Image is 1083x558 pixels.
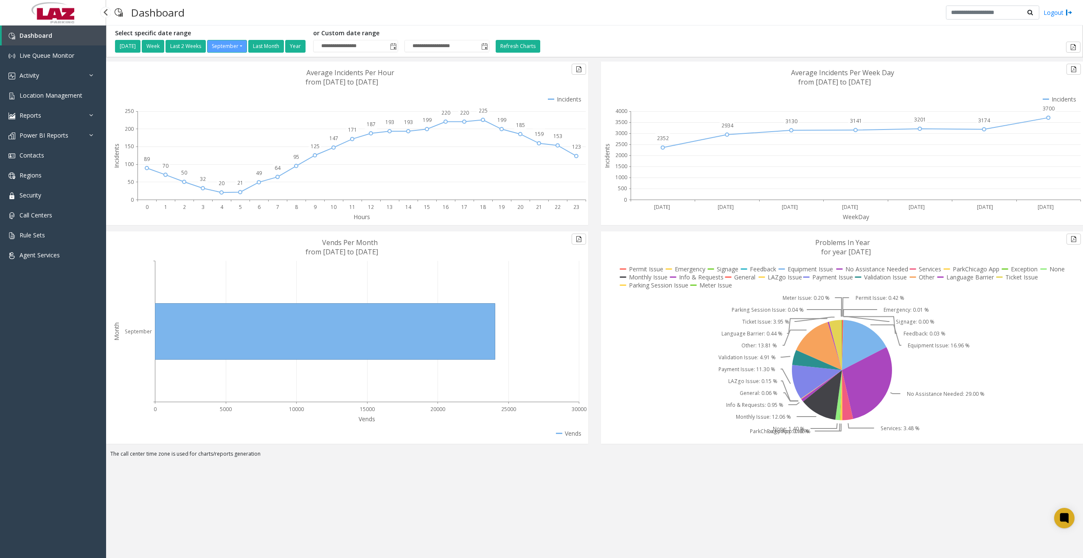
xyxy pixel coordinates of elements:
[1038,203,1054,211] text: [DATE]
[131,196,134,203] text: 0
[2,25,106,45] a: Dashboard
[497,116,506,124] text: 199
[573,203,579,211] text: 23
[154,406,157,413] text: 0
[615,118,627,126] text: 3500
[615,130,627,137] text: 3000
[736,413,791,420] text: Monthly Issue: 12.06 %
[237,179,243,186] text: 21
[112,144,121,168] text: Incidents
[8,212,15,219] img: 'icon'
[615,152,627,159] text: 2000
[359,415,375,423] text: Vends
[718,366,775,373] text: Payment Issue: 11.30 %
[285,40,306,53] button: Year
[654,203,670,211] text: [DATE]
[767,428,809,435] text: Exception: 0.16 %
[289,406,304,413] text: 10000
[909,203,925,211] text: [DATE]
[1066,8,1072,17] img: logout
[718,203,734,211] text: [DATE]
[125,161,134,168] text: 100
[388,40,398,52] span: Toggle popup
[239,203,242,211] text: 5
[786,118,797,125] text: 3130
[367,121,376,128] text: 187
[202,203,205,211] text: 3
[20,51,74,59] span: Live Queue Monitor
[20,31,52,39] span: Dashboard
[480,203,486,211] text: 18
[220,203,224,211] text: 4
[821,247,871,256] text: for year [DATE]
[615,107,627,115] text: 4000
[306,68,394,77] text: Average Incidents Per Hour
[977,203,993,211] text: [DATE]
[115,2,123,23] img: pageIcon
[256,169,262,177] text: 49
[572,143,581,150] text: 123
[387,203,393,211] text: 13
[8,192,15,199] img: 'icon'
[782,203,798,211] text: [DATE]
[553,132,562,140] text: 153
[322,238,378,247] text: Vends Per Month
[978,117,990,124] text: 3174
[20,131,68,139] span: Power BI Reports
[773,425,805,432] text: None: 1.40 %
[726,401,783,409] text: Info & Requests: 0.95 %
[443,203,449,211] text: 16
[125,143,134,150] text: 150
[354,213,370,221] text: Hours
[331,203,337,211] text: 10
[20,151,44,159] span: Contacts
[501,406,516,413] text: 25000
[164,203,167,211] text: 1
[907,390,985,397] text: No Assistance Needed: 29.00 %
[20,111,41,119] span: Reports
[20,211,52,219] span: Call Centers
[8,93,15,99] img: 'icon'
[615,141,627,148] text: 2500
[8,53,15,59] img: 'icon'
[856,294,904,302] text: Permit Issue: 0.42 %
[8,172,15,179] img: 'icon'
[815,238,870,247] text: Problems In Year
[842,203,858,211] text: [DATE]
[903,330,946,337] text: Feedback: 0.03 %
[404,118,413,126] text: 193
[8,73,15,79] img: 'icon'
[914,116,926,123] text: 3201
[499,203,505,211] text: 19
[517,203,523,211] text: 20
[20,171,42,179] span: Regions
[1044,8,1072,17] a: Logout
[181,169,187,176] text: 50
[460,109,469,116] text: 220
[127,2,189,23] h3: Dashboard
[128,178,134,186] text: 50
[276,203,279,211] text: 7
[535,130,544,138] text: 159
[306,77,378,87] text: from [DATE] to [DATE]
[20,251,60,259] span: Agent Services
[461,203,467,211] text: 17
[430,406,445,413] text: 20000
[295,203,298,211] text: 8
[783,294,830,302] text: Meter Issue: 0.20 %
[8,132,15,139] img: 'icon'
[360,406,375,413] text: 15000
[20,91,82,99] span: Location Management
[20,231,45,239] span: Rule Sets
[618,185,627,192] text: 500
[516,121,525,129] text: 185
[480,40,489,52] span: Toggle popup
[572,234,586,245] button: Export to pdf
[166,40,206,53] button: Last 2 Weeks
[293,153,299,161] text: 95
[1043,105,1055,112] text: 3700
[112,322,121,341] text: Month
[163,162,168,169] text: 70
[125,328,152,335] text: September
[908,342,970,349] text: Equipment Issue: 16.96 %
